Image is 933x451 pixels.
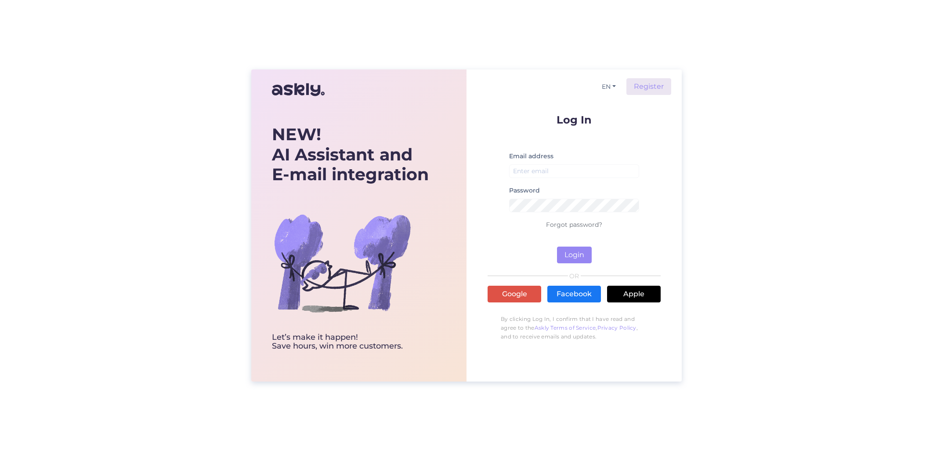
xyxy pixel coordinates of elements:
a: Forgot password? [546,221,602,229]
input: Enter email [509,164,639,178]
div: AI Assistant and E-mail integration [272,124,429,185]
img: Askly [272,79,325,100]
a: Privacy Policy [597,324,636,331]
span: OR [568,273,581,279]
a: Facebook [547,286,601,302]
b: NEW! [272,124,321,145]
div: Let’s make it happen! Save hours, win more customers. [272,333,429,351]
button: EN [598,80,619,93]
img: bg-askly [272,193,412,333]
a: Askly Terms of Service [535,324,596,331]
label: Password [509,186,540,195]
a: Google [488,286,541,302]
label: Email address [509,152,553,161]
a: Apple [607,286,661,302]
p: Log In [488,114,661,125]
button: Login [557,247,592,263]
a: Register [626,78,671,95]
p: By clicking Log In, I confirm that I have read and agree to the , , and to receive emails and upd... [488,310,661,346]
